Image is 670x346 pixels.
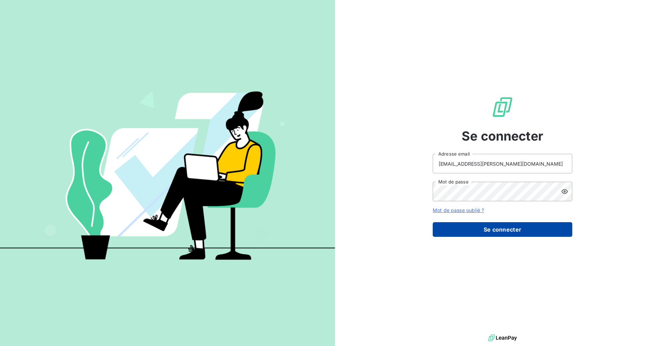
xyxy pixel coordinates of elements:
img: logo [488,333,517,343]
a: Mot de passe oublié ? [433,207,484,213]
input: placeholder [433,154,572,173]
span: Se connecter [462,127,543,145]
button: Se connecter [433,222,572,237]
img: Logo LeanPay [491,96,514,118]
